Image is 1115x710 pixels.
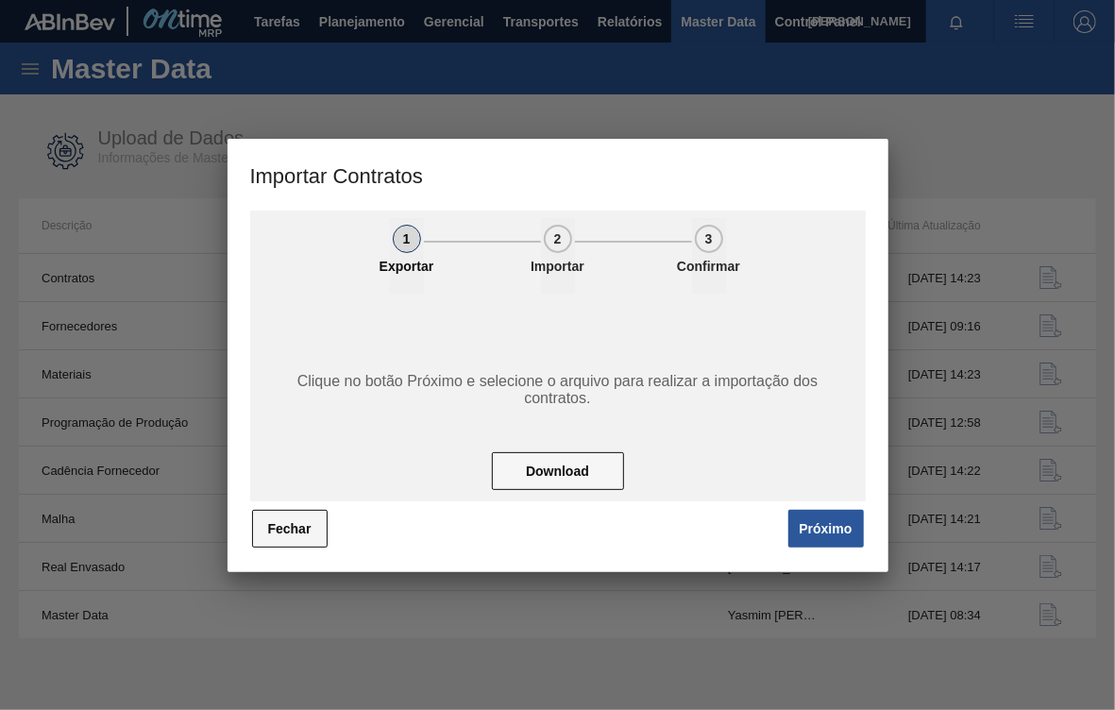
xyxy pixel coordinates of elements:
button: Próximo [788,510,864,548]
div: 2 [544,225,572,253]
button: 3Confirmar [692,218,726,294]
button: 2Importar [541,218,575,294]
button: Fechar [252,510,328,548]
p: Confirmar [662,259,756,274]
p: Exportar [360,259,454,274]
h3: Importar Contratos [228,139,888,211]
button: 1Exportar [390,218,424,294]
p: Importar [511,259,605,274]
span: Clique no botão Próximo e selecione o arquivo para realizar a importação dos contratos. [271,373,843,407]
div: 3 [695,225,723,253]
div: 1 [393,225,421,253]
button: Download [492,452,624,490]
